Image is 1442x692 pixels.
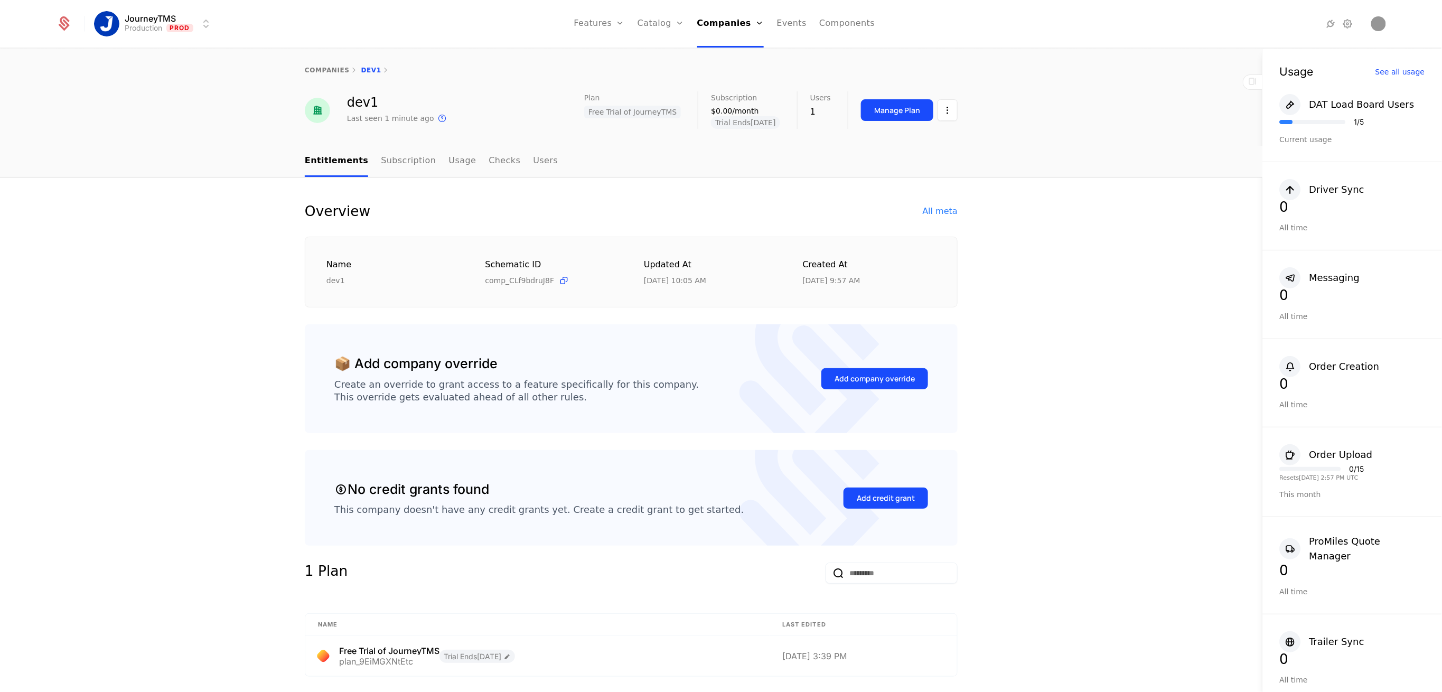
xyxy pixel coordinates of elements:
[711,94,757,101] span: Subscription
[1280,66,1314,77] div: Usage
[347,113,434,124] div: Last seen 1 minute ago
[305,563,348,584] div: 1 Plan
[94,11,119,36] img: JourneyTMS
[835,373,915,384] div: Add company override
[1309,359,1380,374] div: Order Creation
[334,354,498,374] div: 📦 Add company override
[347,96,449,109] div: dev1
[803,275,860,286] div: 9/19/25, 9:57 AM
[305,146,368,177] a: Entitlements
[803,258,937,272] div: Created at
[821,368,928,389] button: Add company override
[334,378,699,404] div: Create an override to grant access to a feature specifically for this company. This override gets...
[711,106,780,116] div: $0.00/month
[1280,489,1425,500] div: This month
[1280,134,1425,145] div: Current usage
[1309,97,1415,112] div: DAT Load Board Users
[844,488,928,509] button: Add credit grant
[1280,200,1425,214] div: 0
[1280,675,1425,685] div: All time
[1280,652,1425,666] div: 0
[1280,222,1425,233] div: All time
[1280,631,1364,652] button: Trailer Sync
[644,275,706,286] div: 9/19/25, 10:05 AM
[334,503,744,516] div: This company doesn't have any credit grants yet. Create a credit grant to get started.
[1280,586,1425,597] div: All time
[1280,475,1364,481] div: Resets [DATE] 2:57 PM UTC
[339,657,439,666] div: plan_9EiMGXNtEtc
[861,99,933,121] button: Manage Plan
[782,652,944,660] div: [DATE] 3:39 PM
[644,258,778,272] div: Updated at
[1342,17,1354,30] a: Settings
[1280,311,1425,322] div: All time
[810,106,831,118] div: 1
[305,203,370,220] div: Overview
[1280,267,1360,288] button: Messaging
[1375,68,1425,76] div: See all usage
[1280,444,1373,465] button: Order Upload
[305,98,330,123] img: dev1
[1280,288,1425,302] div: 0
[1371,16,1386,31] img: Walker Probasco
[326,275,460,286] div: dev1
[857,493,915,503] div: Add credit grant
[584,106,681,118] span: Free Trial of JourneyTMS
[305,146,558,177] ul: Choose Sub Page
[1280,399,1425,410] div: All time
[1280,564,1425,577] div: 0
[1354,118,1364,126] div: 1 / 5
[485,275,555,286] span: comp_CLf9bdruJ8F
[125,23,162,33] div: Production
[381,146,436,177] a: Subscription
[326,258,460,272] div: Name
[711,116,780,129] span: Trial Ends [DATE]
[533,146,558,177] a: Users
[1280,534,1425,564] button: ProMiles Quote Manager
[305,67,350,74] a: companies
[1309,534,1425,564] div: ProMiles Quote Manager
[810,94,831,101] span: Users
[305,614,770,636] th: Name
[449,146,476,177] a: Usage
[1325,17,1337,30] a: Integrations
[1309,634,1364,649] div: Trailer Sync
[305,146,958,177] nav: Main
[938,99,958,121] button: Select action
[1350,465,1364,473] div: 0 / 15
[166,24,193,32] span: Prod
[1280,377,1425,391] div: 0
[339,647,439,655] div: Free Trial of JourneyTMS
[584,94,600,101] span: Plan
[97,12,212,35] button: Select environment
[125,14,176,23] span: JourneyTMS
[1280,356,1380,377] button: Order Creation
[770,614,957,636] th: Last edited
[489,146,520,177] a: Checks
[1309,447,1373,462] div: Order Upload
[1371,16,1386,31] button: Open user button
[1309,182,1365,197] div: Driver Sync
[1309,270,1360,285] div: Messaging
[334,480,489,500] div: No credit grants found
[923,205,958,218] div: All meta
[439,650,515,663] span: Trial Ends [DATE]
[1280,94,1415,115] button: DAT Load Board Users
[485,258,619,271] div: Schematic ID
[874,105,920,116] div: Manage Plan
[1280,179,1365,200] button: Driver Sync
